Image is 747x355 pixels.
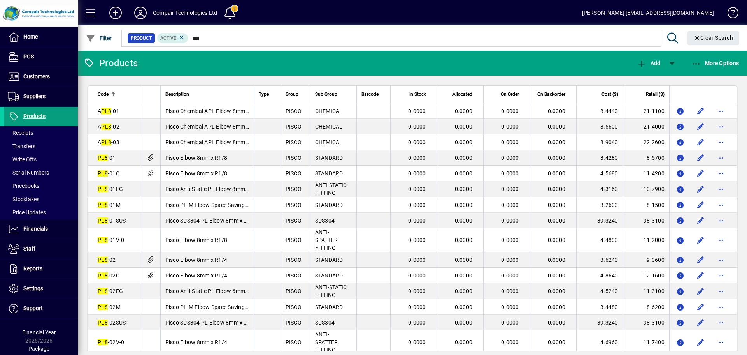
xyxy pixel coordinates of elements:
span: PISCO [286,108,302,114]
span: PISCO [286,339,302,345]
button: Edit [694,199,707,211]
em: PL8 [98,155,108,161]
span: PISCO [286,186,302,192]
em: PL8 [98,339,108,345]
span: 0.0000 [408,155,426,161]
span: Pisco Elbow 8mm x R1/8 [165,155,228,161]
span: 0.0000 [408,108,426,114]
td: 9.0600 [623,252,669,268]
em: PL8 [98,217,108,224]
span: Retail ($) [646,90,665,99]
span: Reports [23,265,42,272]
span: Pisco Elbow 8mm x R1/4 [165,339,228,345]
a: Serial Numbers [4,166,78,179]
span: 0.0000 [455,320,473,326]
td: 11.3100 [623,283,669,299]
span: PISCO [286,202,302,208]
span: 0.0000 [408,339,426,345]
span: Barcode [361,90,379,99]
span: 0.0000 [548,124,566,130]
span: STANDARD [315,155,343,161]
span: 0.0000 [501,304,519,310]
a: Receipts [4,126,78,140]
button: More options [715,234,727,246]
span: -01EG [98,186,123,192]
span: 0.0000 [408,237,426,243]
td: 4.8640 [576,268,622,283]
button: Edit [694,316,707,329]
span: CHEMICAL [315,139,343,145]
button: More options [715,199,727,211]
em: PL8 [98,170,108,177]
span: 0.0000 [548,320,566,326]
a: Pricebooks [4,179,78,193]
span: -02 [98,257,116,263]
span: 0.0000 [408,217,426,224]
div: Sub Group [315,90,352,99]
span: 0.0000 [501,288,519,294]
span: A -02 [98,124,119,130]
span: Pisco Anti-Static PL Elbow 8mm x R1/8 [165,186,263,192]
td: 10.7900 [623,181,669,197]
span: 0.0000 [408,320,426,326]
span: Pisco Elbow 8mm x R1/4 [165,272,228,279]
span: Stocktakes [8,196,39,202]
span: A -03 [98,139,119,145]
span: Support [23,305,43,311]
em: PL8 [98,257,108,263]
span: ANTI-SPATTER FITTING [315,331,338,353]
button: More options [715,336,727,348]
span: 0.0000 [408,170,426,177]
a: Settings [4,279,78,298]
span: Product [131,34,152,42]
span: PISCO [286,155,302,161]
span: 0.0000 [455,139,473,145]
span: 0.0000 [455,257,473,263]
span: ANTI-STATIC FITTING [315,284,347,298]
span: 0.0000 [408,304,426,310]
button: Edit [694,120,707,133]
span: PISCO [286,320,302,326]
em: PL8 [98,186,108,192]
button: More options [715,269,727,282]
button: Clear [687,31,740,45]
span: 0.0000 [455,217,473,224]
span: SUS304 [315,217,335,224]
a: Staff [4,239,78,259]
em: PL8 [98,320,108,326]
span: Add [637,60,660,66]
span: PISCO [286,304,302,310]
button: Edit [694,167,707,180]
td: 98.3100 [623,213,669,228]
span: -02V-0 [98,339,124,345]
button: More options [715,136,727,148]
span: Pisco Chemical APL Elbow 8mm x R1/8 [165,108,263,114]
span: Pisco Elbow 8mm x R1/8 [165,170,228,177]
td: 4.5240 [576,283,622,299]
td: 12.1600 [623,268,669,283]
span: Pisco PL-M Elbow Space Saving Type 8mm x R1/4 [165,304,290,310]
div: Compair Technologies Ltd [153,7,217,19]
button: More Options [690,56,741,70]
td: 8.1500 [623,197,669,213]
span: 0.0000 [455,304,473,310]
a: Stocktakes [4,193,78,206]
span: Pisco SUS304 PL Elbow 8mm x R1/8 [165,217,256,224]
span: Receipts [8,130,33,136]
span: Staff [23,245,35,252]
span: 0.0000 [455,124,473,130]
span: SUS304 [315,320,335,326]
span: STANDARD [315,170,343,177]
em: PL8 [101,108,111,114]
em: PL8 [98,288,108,294]
span: 0.0000 [548,170,566,177]
span: 0.0000 [455,108,473,114]
td: 39.3240 [576,213,622,228]
td: 3.6240 [576,252,622,268]
span: 0.0000 [455,339,473,345]
button: Edit [694,269,707,282]
td: 11.2000 [623,228,669,252]
span: Allocated [452,90,472,99]
span: 0.0000 [455,170,473,177]
span: 0.0000 [501,272,519,279]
